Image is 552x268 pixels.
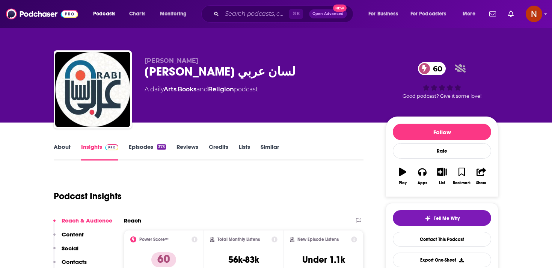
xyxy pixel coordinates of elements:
[526,6,542,22] button: Show profile menu
[62,231,84,238] p: Content
[312,12,344,16] span: Open Advanced
[472,163,491,190] button: Share
[124,217,141,224] h2: Reach
[393,253,491,267] button: Export One-Sheet
[526,6,542,22] span: Logged in as AdelNBM
[129,143,166,160] a: Episodes373
[209,143,228,160] a: Credits
[145,85,258,94] div: A daily podcast
[505,8,517,20] a: Show notifications dropdown
[93,9,115,19] span: Podcasts
[208,5,360,23] div: Search podcasts, credits, & more...
[155,8,196,20] button: open menu
[222,8,289,20] input: Search podcasts, credits, & more...
[157,144,166,150] div: 373
[302,254,345,265] h3: Under 1.1k
[228,254,259,265] h3: 56k-83k
[151,252,176,267] p: 60
[105,144,118,150] img: Podchaser Pro
[62,217,112,224] p: Reach & Audience
[139,237,169,242] h2: Power Score™
[129,9,145,19] span: Charts
[53,217,112,231] button: Reach & Audience
[217,237,260,242] h2: Total Monthly Listens
[160,9,187,19] span: Monitoring
[476,181,486,185] div: Share
[393,163,412,190] button: Play
[261,143,279,160] a: Similar
[88,8,125,20] button: open menu
[386,57,498,104] div: 60Good podcast? Give it some love!
[53,231,84,245] button: Content
[53,245,78,259] button: Social
[124,8,150,20] a: Charts
[62,258,87,265] p: Contacts
[145,57,198,64] span: [PERSON_NAME]
[486,8,499,20] a: Show notifications dropdown
[403,93,481,99] span: Good podcast? Give it some love!
[62,245,78,252] p: Social
[463,9,475,19] span: More
[457,8,485,20] button: open menu
[81,143,118,160] a: InsightsPodchaser Pro
[208,86,234,93] a: Religion
[297,237,339,242] h2: New Episode Listens
[289,9,303,19] span: ⌘ K
[363,8,407,20] button: open menu
[196,86,208,93] span: and
[178,86,196,93] a: Books
[418,62,446,75] a: 60
[452,163,471,190] button: Bookmark
[432,163,452,190] button: List
[176,86,178,93] span: ,
[176,143,198,160] a: Reviews
[526,6,542,22] img: User Profile
[333,5,347,12] span: New
[393,124,491,140] button: Follow
[393,232,491,247] a: Contact This Podcast
[54,191,122,202] h1: Podcast Insights
[393,210,491,226] button: tell me why sparkleTell Me Why
[368,9,398,19] span: For Business
[439,181,445,185] div: List
[309,9,347,18] button: Open AdvancedNew
[399,181,407,185] div: Play
[434,215,460,221] span: Tell Me Why
[453,181,471,185] div: Bookmark
[239,143,250,160] a: Lists
[164,86,176,93] a: Arts
[412,163,432,190] button: Apps
[393,143,491,159] div: Rate
[54,143,71,160] a: About
[418,181,427,185] div: Apps
[6,7,78,21] img: Podchaser - Follow, Share and Rate Podcasts
[410,9,446,19] span: For Podcasters
[55,52,130,127] img: Lisan Arabi لسان عربي
[425,62,446,75] span: 60
[425,215,431,221] img: tell me why sparkle
[406,8,457,20] button: open menu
